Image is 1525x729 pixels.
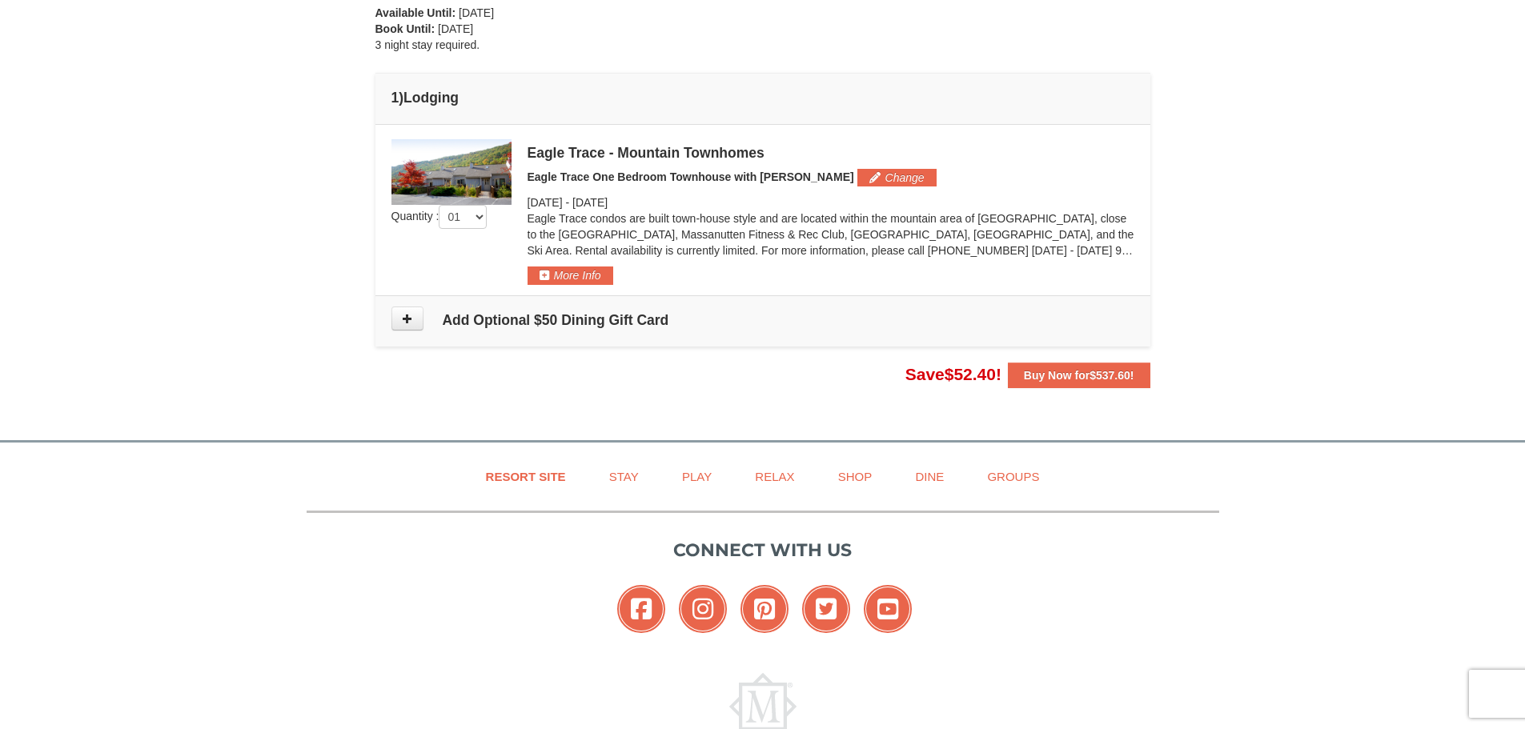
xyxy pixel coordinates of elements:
[857,169,937,186] button: Change
[967,459,1059,495] a: Groups
[459,6,494,19] span: [DATE]
[528,145,1134,161] div: Eagle Trace - Mountain Townhomes
[391,210,488,222] span: Quantity :
[391,90,1134,106] h4: 1 Lodging
[589,459,659,495] a: Stay
[375,38,480,51] span: 3 night stay required.
[528,210,1134,258] p: Eagle Trace condos are built town-house style and are located within the mountain area of [GEOGRA...
[1090,369,1130,382] span: $537.60
[391,312,1134,328] h4: Add Optional $50 Dining Gift Card
[662,459,732,495] a: Play
[1008,362,1150,388] button: Buy Now for$537.60!
[818,459,893,495] a: Shop
[565,196,569,209] span: -
[945,365,996,383] span: $52.40
[572,196,608,209] span: [DATE]
[905,365,1001,383] span: Save !
[528,196,563,209] span: [DATE]
[466,459,586,495] a: Resort Site
[399,90,403,106] span: )
[1024,369,1134,382] strong: Buy Now for !
[391,139,512,205] img: 19218983-1-9b289e55.jpg
[438,22,473,35] span: [DATE]
[735,459,814,495] a: Relax
[528,266,613,284] button: More Info
[895,459,964,495] a: Dine
[528,170,854,183] span: Eagle Trace One Bedroom Townhouse with [PERSON_NAME]
[307,537,1219,563] p: Connect with us
[375,6,456,19] strong: Available Until:
[375,22,435,35] strong: Book Until:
